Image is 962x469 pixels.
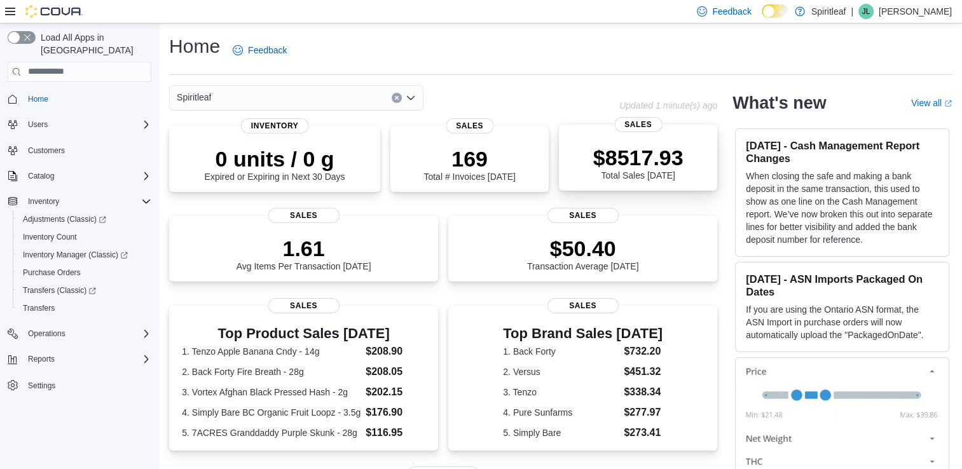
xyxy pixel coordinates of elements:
[593,145,684,180] div: Total Sales [DATE]
[503,426,619,439] dt: 5. Simply Bare
[28,171,54,181] span: Catalog
[746,303,938,341] p: If you are using the Ontario ASN format, the ASN Import in purchase orders will now automatically...
[13,299,156,317] button: Transfers
[23,214,106,224] span: Adjustments (Classic)
[23,232,77,242] span: Inventory Count
[18,229,82,245] a: Inventory Count
[268,208,340,223] span: Sales
[911,98,952,108] a: View allExternal link
[18,212,151,227] span: Adjustments (Classic)
[858,4,874,19] div: Jennifer L
[23,326,71,341] button: Operations
[862,4,870,19] span: JL
[23,91,151,107] span: Home
[3,141,156,160] button: Customers
[614,117,662,132] span: Sales
[23,351,60,367] button: Reports
[13,282,156,299] a: Transfers (Classic)
[503,326,663,341] h3: Top Brand Sales [DATE]
[18,283,101,298] a: Transfers (Classic)
[237,236,371,271] div: Avg Items Per Transaction [DATE]
[237,236,371,261] p: 1.61
[182,386,361,398] dt: 3. Vortex Afghan Black Pressed Hash - 2g
[205,146,345,172] p: 0 units / 0 g
[23,194,151,209] span: Inventory
[3,376,156,394] button: Settings
[624,364,663,379] dd: $451.32
[248,44,287,57] span: Feedback
[23,168,59,184] button: Catalog
[879,4,952,19] p: [PERSON_NAME]
[18,229,151,245] span: Inventory Count
[366,364,425,379] dd: $208.05
[182,326,425,341] h3: Top Product Sales [DATE]
[423,146,515,172] p: 169
[13,246,156,264] a: Inventory Manager (Classic)
[28,119,48,130] span: Users
[811,4,846,19] p: Spiritleaf
[23,92,53,107] a: Home
[268,298,340,313] span: Sales
[18,283,151,298] span: Transfers (Classic)
[182,406,361,419] dt: 4. Simply Bare BC Organic Fruit Loopz - 3.5g
[18,265,86,280] a: Purchase Orders
[392,93,402,103] button: Clear input
[28,329,65,339] span: Operations
[28,196,59,207] span: Inventory
[18,265,151,280] span: Purchase Orders
[18,247,151,262] span: Inventory Manager (Classic)
[3,90,156,108] button: Home
[446,118,493,133] span: Sales
[3,116,156,133] button: Users
[228,37,292,63] a: Feedback
[23,285,96,296] span: Transfers (Classic)
[23,303,55,313] span: Transfers
[23,250,128,260] span: Inventory Manager (Classic)
[3,350,156,368] button: Reports
[28,354,55,364] span: Reports
[13,228,156,246] button: Inventory Count
[503,406,619,419] dt: 4. Pure Sunfarms
[23,117,151,132] span: Users
[13,210,156,228] a: Adjustments (Classic)
[3,325,156,343] button: Operations
[366,344,425,359] dd: $208.90
[3,193,156,210] button: Inventory
[23,377,151,393] span: Settings
[624,425,663,440] dd: $273.41
[746,139,938,165] h3: [DATE] - Cash Management Report Changes
[527,236,639,261] p: $50.40
[624,384,663,400] dd: $338.34
[36,31,151,57] span: Load All Apps in [GEOGRAPHIC_DATA]
[3,167,156,185] button: Catalog
[28,146,65,156] span: Customers
[851,4,853,19] p: |
[619,100,717,111] p: Updated 1 minute(s) ago
[182,426,361,439] dt: 5. 7ACRES Granddaddy Purple Skunk - 28g
[28,94,48,104] span: Home
[23,326,151,341] span: Operations
[205,146,345,182] div: Expired or Expiring in Next 30 Days
[23,378,60,393] a: Settings
[23,194,64,209] button: Inventory
[746,170,938,246] p: When closing the safe and making a bank deposit in the same transaction, this used to show as one...
[25,5,83,18] img: Cova
[23,351,151,367] span: Reports
[177,90,211,105] span: Spiritleaf
[13,264,156,282] button: Purchase Orders
[712,5,751,18] span: Feedback
[624,344,663,359] dd: $732.20
[18,247,133,262] a: Inventory Manager (Classic)
[503,386,619,398] dt: 3. Tenzo
[547,298,619,313] span: Sales
[406,93,416,103] button: Open list of options
[182,345,361,358] dt: 1. Tenzo Apple Banana Cndy - 14g
[366,405,425,420] dd: $176.90
[182,365,361,378] dt: 2. Back Forty Fire Breath - 28g
[28,381,55,391] span: Settings
[547,208,619,223] span: Sales
[423,146,515,182] div: Total # Invoices [DATE]
[23,142,151,158] span: Customers
[624,405,663,420] dd: $277.97
[8,85,151,428] nav: Complex example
